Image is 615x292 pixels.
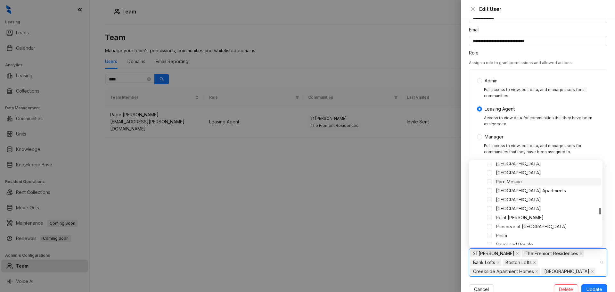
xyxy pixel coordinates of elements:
[484,87,599,99] div: Full access to view, edit data, and manage users for all communities.
[493,196,601,204] span: Peachtree Park
[503,259,538,266] span: Boston Lofts
[493,232,601,239] span: Prism
[496,188,566,193] span: [GEOGRAPHIC_DATA] Apartments
[496,179,522,184] span: Parc Mosaic
[493,223,601,230] span: Preserve at Marin
[470,259,501,266] span: Bank Lofts
[470,6,475,12] span: close
[522,250,584,257] span: The Fremont Residences
[579,252,583,255] span: close
[591,270,594,273] span: close
[544,268,589,275] span: [GEOGRAPHIC_DATA]
[535,270,538,273] span: close
[479,5,607,13] div: Edit User
[469,60,573,65] span: Assign a role to grant permissions and allowed actions.
[493,169,601,177] span: Palazzo West
[496,170,541,175] span: [GEOGRAPHIC_DATA]
[473,259,495,266] span: Bank Lofts
[496,224,567,229] span: Preserve at [GEOGRAPHIC_DATA]
[533,261,536,264] span: close
[493,187,601,195] span: Park Towne Place Apartments
[493,178,601,186] span: Parc Mosaic
[484,115,599,127] div: Access to view data for communities that they have been assigned to.
[482,77,500,84] span: Admin
[469,26,484,33] label: Email
[470,250,521,257] span: 21 Fitzsimons
[493,160,601,168] span: Palazzo East Apartments
[525,250,578,257] span: The Fremont Residences
[496,206,541,211] span: [GEOGRAPHIC_DATA]
[493,205,601,213] span: Plantation Gardens
[493,214,601,221] span: Point Bonita
[469,5,477,13] button: Close
[496,233,507,238] span: Prism
[496,261,500,264] span: close
[597,268,598,275] input: Communities
[473,268,534,275] span: Creekside Apartment Homes
[473,250,514,257] span: 21 [PERSON_NAME]
[493,241,601,248] span: Ravel and Royale
[505,259,532,266] span: Boston Lofts
[484,143,599,155] div: Full access to view, edit data, and manage users for communities that they have been assigned to.
[469,49,483,56] label: Role
[496,242,533,247] span: Ravel and Royale
[516,252,519,255] span: close
[541,268,595,275] span: Meadow Creek
[470,268,540,275] span: Creekside Apartment Homes
[482,105,517,113] span: Leasing Agent
[496,197,541,202] span: [GEOGRAPHIC_DATA]
[482,133,506,140] span: Manager
[496,161,541,166] span: [GEOGRAPHIC_DATA]
[469,36,607,46] input: Email
[496,215,544,220] span: Point [PERSON_NAME]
